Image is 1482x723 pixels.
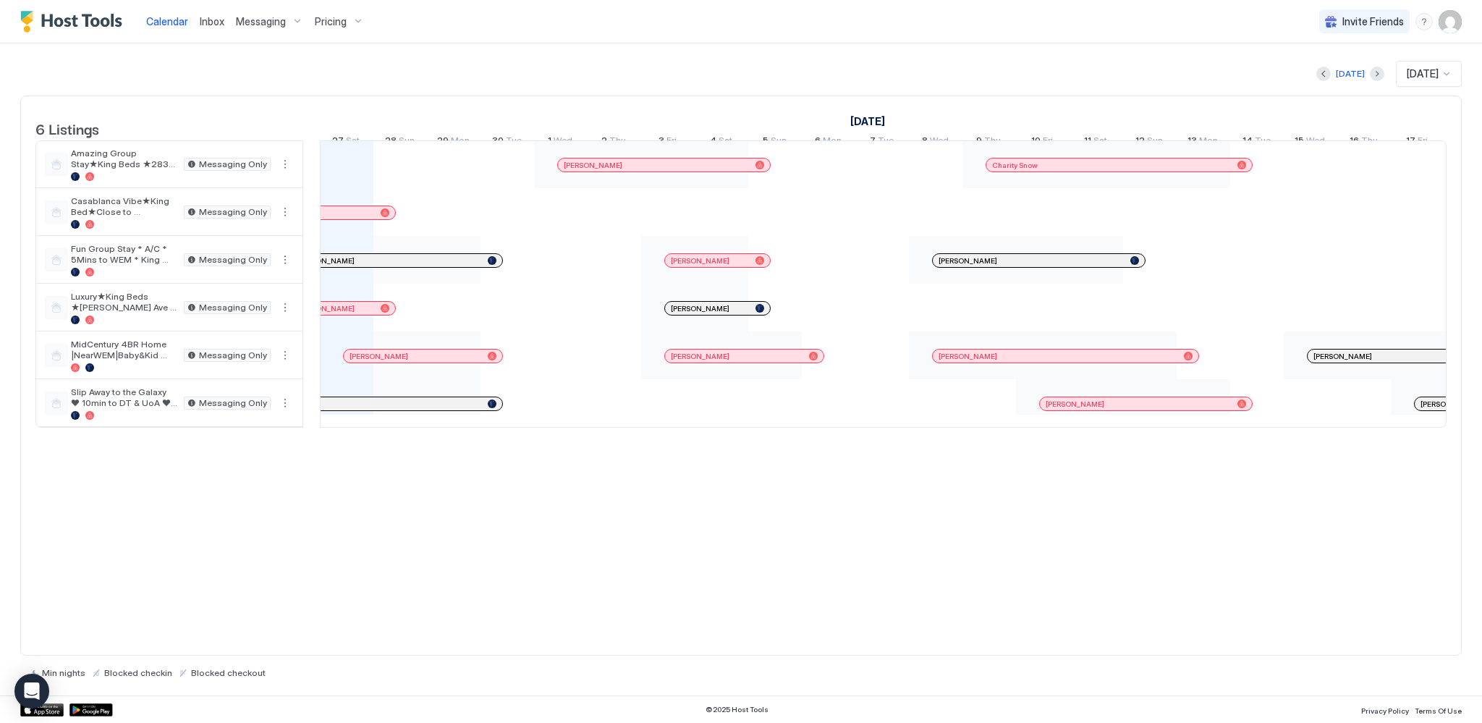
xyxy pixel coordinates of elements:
[554,135,572,150] span: Wed
[976,135,982,150] span: 9
[1093,135,1107,150] span: Sat
[847,111,889,132] a: October 1, 2025
[276,347,294,364] button: More options
[598,132,630,153] a: October 2, 2025
[35,117,99,139] span: 6 Listings
[433,132,473,153] a: September 29, 2025
[1084,135,1091,150] span: 11
[346,135,360,150] span: Sat
[506,135,522,150] span: Tue
[1406,135,1415,150] span: 17
[763,135,768,150] span: 5
[296,304,355,313] span: [PERSON_NAME]
[14,674,49,709] div: Open Intercom Messenger
[609,135,626,150] span: Thu
[1342,15,1404,28] span: Invite Friends
[146,15,188,28] span: Calendar
[399,135,415,150] span: Sun
[930,135,949,150] span: Wed
[918,132,952,153] a: October 8, 2025
[1415,13,1433,30] div: menu
[20,703,64,716] a: App Store
[548,135,551,150] span: 1
[42,667,85,678] span: Min nights
[71,243,178,265] span: Fun Group Stay * A/C * 5Mins to WEM * King Bed * Sleep16 * Crib*
[564,161,622,170] span: [PERSON_NAME]
[276,394,294,412] div: menu
[1184,132,1221,153] a: October 13, 2025
[823,135,842,150] span: Mon
[666,135,677,150] span: Fri
[655,132,680,153] a: October 3, 2025
[1313,352,1372,361] span: [PERSON_NAME]
[1199,135,1218,150] span: Mon
[276,203,294,221] div: menu
[332,135,344,150] span: 27
[671,304,729,313] span: [PERSON_NAME]
[1295,135,1304,150] span: 15
[350,352,408,361] span: [PERSON_NAME]
[1043,135,1053,150] span: Fri
[236,15,286,28] span: Messaging
[1291,132,1329,153] a: October 15, 2025
[1402,132,1431,153] a: October 17, 2025
[381,132,418,153] a: September 28, 2025
[200,14,224,29] a: Inbox
[973,132,1004,153] a: October 9, 2025
[488,132,525,153] a: September 30, 2025
[315,15,347,28] span: Pricing
[922,135,928,150] span: 8
[1316,67,1331,81] button: Previous month
[1239,132,1274,153] a: October 14, 2025
[276,299,294,316] div: menu
[706,705,768,714] span: © 2025 Host Tools
[296,256,355,266] span: [PERSON_NAME]
[146,14,188,29] a: Calendar
[69,703,113,716] a: Google Play Store
[1439,10,1462,33] div: User profile
[878,135,894,150] span: Tue
[984,135,1001,150] span: Thu
[544,132,576,153] a: October 1, 2025
[1415,706,1462,715] span: Terms Of Use
[759,132,790,153] a: October 5, 2025
[385,135,397,150] span: 28
[601,135,607,150] span: 2
[815,135,821,150] span: 6
[1080,132,1111,153] a: October 11, 2025
[276,299,294,316] button: More options
[1361,706,1409,715] span: Privacy Policy
[71,148,178,169] span: Amazing Group Stay★King Beds ★2837 SQ FT★Baby Friendly★Smart Home★Free parking
[771,135,787,150] span: Sun
[1370,67,1384,81] button: Next month
[276,347,294,364] div: menu
[1242,135,1253,150] span: 14
[104,667,172,678] span: Blocked checkin
[20,11,129,33] a: Host Tools Logo
[276,394,294,412] button: More options
[1350,135,1359,150] span: 16
[329,132,363,153] a: September 27, 2025
[939,352,997,361] span: [PERSON_NAME]
[1361,135,1378,150] span: Thu
[1031,135,1041,150] span: 10
[1415,702,1462,717] a: Terms Of Use
[1306,135,1325,150] span: Wed
[866,132,897,153] a: October 7, 2025
[710,135,716,150] span: 4
[451,135,470,150] span: Mon
[71,291,178,313] span: Luxury★King Beds ★[PERSON_NAME] Ave ★Smart Home ★Free Parking
[1420,399,1479,409] span: [PERSON_NAME]
[437,135,449,150] span: 29
[191,667,266,678] span: Blocked checkout
[71,339,178,360] span: MidCentury 4BR Home |NearWEM|Baby&Kid friendly|A/C
[1046,399,1104,409] span: [PERSON_NAME]
[1418,135,1428,150] span: Fri
[1334,65,1367,83] button: [DATE]
[706,132,736,153] a: October 4, 2025
[276,156,294,173] div: menu
[492,135,504,150] span: 30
